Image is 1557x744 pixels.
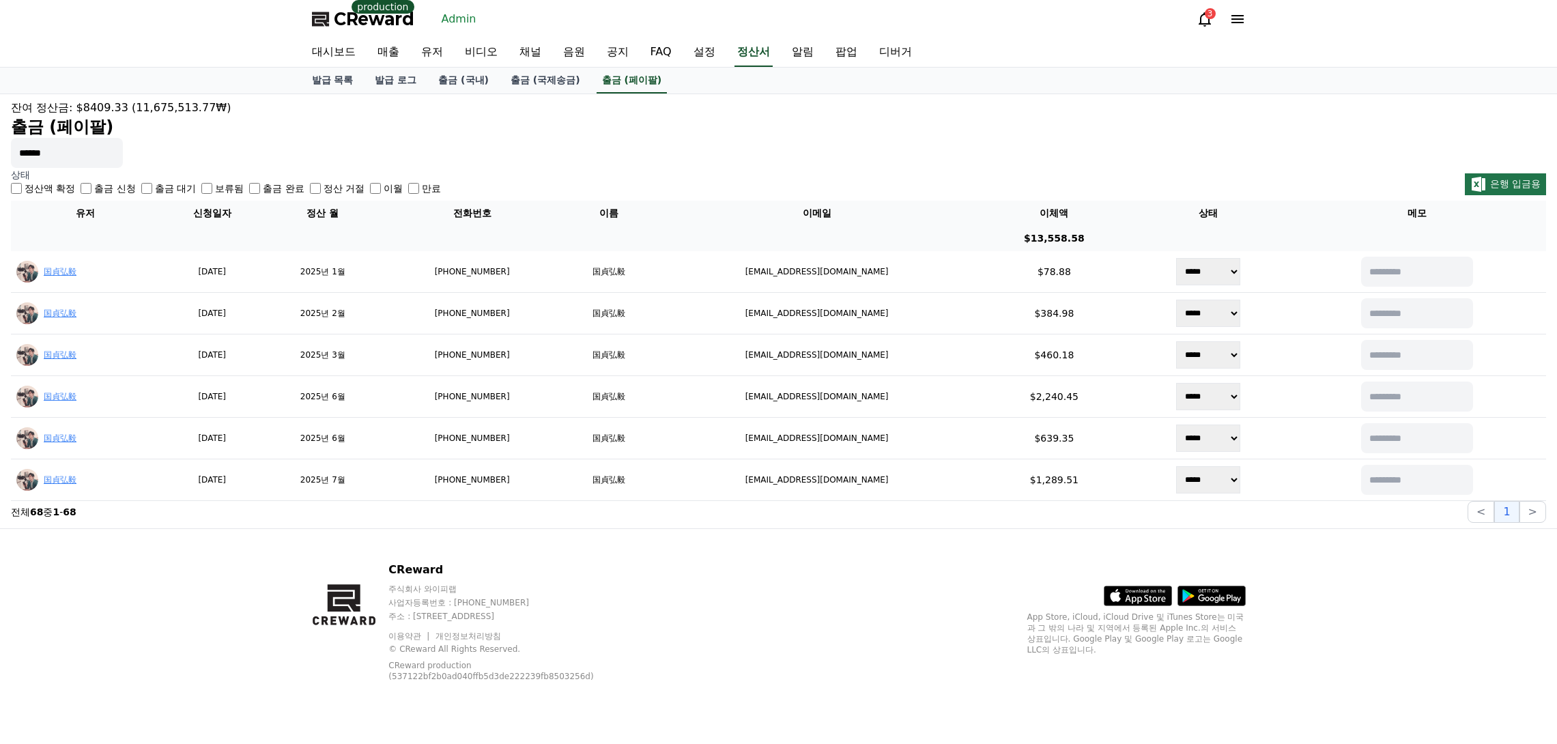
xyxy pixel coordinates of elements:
[11,101,72,114] span: 잔여 정산금:
[301,68,365,94] a: 발급 목록
[1490,178,1541,189] span: 은행 입금용
[984,473,1124,487] p: $1,289.51
[388,562,628,578] p: CReward
[1129,201,1287,226] th: 상태
[264,376,382,418] td: 2025년 6월
[264,251,382,293] td: 2025년 1월
[436,8,482,30] a: Admin
[44,392,76,401] a: 国貞弘毅
[16,344,38,366] img: ACg8ocIeB3fKyY6fN0GaUax-T_VWnRXXm1oBEaEwHbwvSvAQlCHff8Lg=s96-c
[435,631,501,641] a: 개인정보처리방침
[734,38,773,67] a: 정산서
[868,38,923,67] a: 디버거
[562,334,655,376] td: 国貞弘毅
[655,251,979,293] td: [EMAIL_ADDRESS][DOMAIN_NAME]
[160,459,264,501] td: [DATE]
[312,8,414,30] a: CReward
[683,38,726,67] a: 설정
[596,38,640,67] a: 공지
[655,459,979,501] td: [EMAIL_ADDRESS][DOMAIN_NAME]
[16,261,38,283] img: ACg8ocIeB3fKyY6fN0GaUax-T_VWnRXXm1oBEaEwHbwvSvAQlCHff8Lg=s96-c
[301,38,367,67] a: 대시보드
[264,334,382,376] td: 2025년 3월
[979,201,1129,226] th: 이체액
[334,8,414,30] span: CReward
[388,584,628,595] p: 주식회사 와이피랩
[4,433,90,467] a: Home
[984,348,1124,362] p: $460.18
[367,38,410,67] a: 매출
[160,251,264,293] td: [DATE]
[655,293,979,334] td: [EMAIL_ADDRESS][DOMAIN_NAME]
[160,376,264,418] td: [DATE]
[388,644,628,655] p: © CReward All Rights Reserved.
[1205,8,1216,19] div: 3
[984,431,1124,445] p: $639.35
[264,201,382,226] th: 정산 월
[324,182,365,195] label: 정산 거절
[63,506,76,517] strong: 68
[44,433,76,443] a: 国貞弘毅
[16,427,38,449] img: ACg8ocIeB3fKyY6fN0GaUax-T_VWnRXXm1oBEaEwHbwvSvAQlCHff8Lg=s96-c
[202,453,235,464] span: Settings
[113,454,154,465] span: Messages
[388,597,628,608] p: 사업자등록번호 : [PHONE_NUMBER]
[500,68,591,94] a: 출금 (국제송금)
[562,376,655,418] td: 国貞弘毅
[655,376,979,418] td: [EMAIL_ADDRESS][DOMAIN_NAME]
[984,306,1124,320] p: $384.98
[388,611,628,622] p: 주소 : [STREET_ADDRESS]
[597,68,668,94] a: 출금 (페이팔)
[552,38,596,67] a: 음원
[825,38,868,67] a: 팝업
[382,418,562,459] td: [PHONE_NUMBER]
[160,201,264,226] th: 신청일자
[655,334,979,376] td: [EMAIL_ADDRESS][DOMAIN_NAME]
[30,506,43,517] strong: 68
[264,459,382,501] td: 2025년 7월
[384,182,403,195] label: 이월
[388,660,607,682] p: CReward production (537122bf2b0ad040ffb5d3de222239fb8503256d)
[1468,501,1494,523] button: <
[90,433,176,467] a: Messages
[382,201,562,226] th: 전화번호
[382,293,562,334] td: [PHONE_NUMBER]
[11,505,76,519] p: 전체 중 -
[382,376,562,418] td: [PHONE_NUMBER]
[382,459,562,501] td: [PHONE_NUMBER]
[640,38,683,67] a: FAQ
[264,293,382,334] td: 2025년 2월
[984,265,1124,278] p: $78.88
[1519,501,1546,523] button: >
[35,453,59,464] span: Home
[388,631,431,641] a: 이용약관
[509,38,552,67] a: 채널
[562,459,655,501] td: 国貞弘毅
[44,309,76,318] a: 国貞弘毅
[160,418,264,459] td: [DATE]
[1027,612,1246,655] p: App Store, iCloud, iCloud Drive 및 iTunes Store는 미국과 그 밖의 나라 및 지역에서 등록된 Apple Inc.의 서비스 상표입니다. Goo...
[94,182,135,195] label: 출금 신청
[427,68,500,94] a: 출금 (국내)
[1465,173,1546,195] button: 은행 입금용
[160,334,264,376] td: [DATE]
[562,293,655,334] td: 国貞弘毅
[160,293,264,334] td: [DATE]
[382,251,562,293] td: [PHONE_NUMBER]
[16,386,38,407] img: ACg8ocIeB3fKyY6fN0GaUax-T_VWnRXXm1oBEaEwHbwvSvAQlCHff8Lg=s96-c
[1197,11,1213,27] a: 3
[215,182,244,195] label: 보류됨
[655,201,979,226] th: 이메일
[264,418,382,459] td: 2025년 6월
[16,302,38,324] img: ACg8ocIeB3fKyY6fN0GaUax-T_VWnRXXm1oBEaEwHbwvSvAQlCHff8Lg=s96-c
[364,68,427,94] a: 발급 로그
[16,469,38,491] img: ACg8ocIeB3fKyY6fN0GaUax-T_VWnRXXm1oBEaEwHbwvSvAQlCHff8Lg=s96-c
[655,418,979,459] td: [EMAIL_ADDRESS][DOMAIN_NAME]
[44,350,76,360] a: 国貞弘毅
[11,201,160,226] th: 유저
[781,38,825,67] a: 알림
[410,38,454,67] a: 유저
[263,182,304,195] label: 출금 완료
[454,38,509,67] a: 비디오
[382,334,562,376] td: [PHONE_NUMBER]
